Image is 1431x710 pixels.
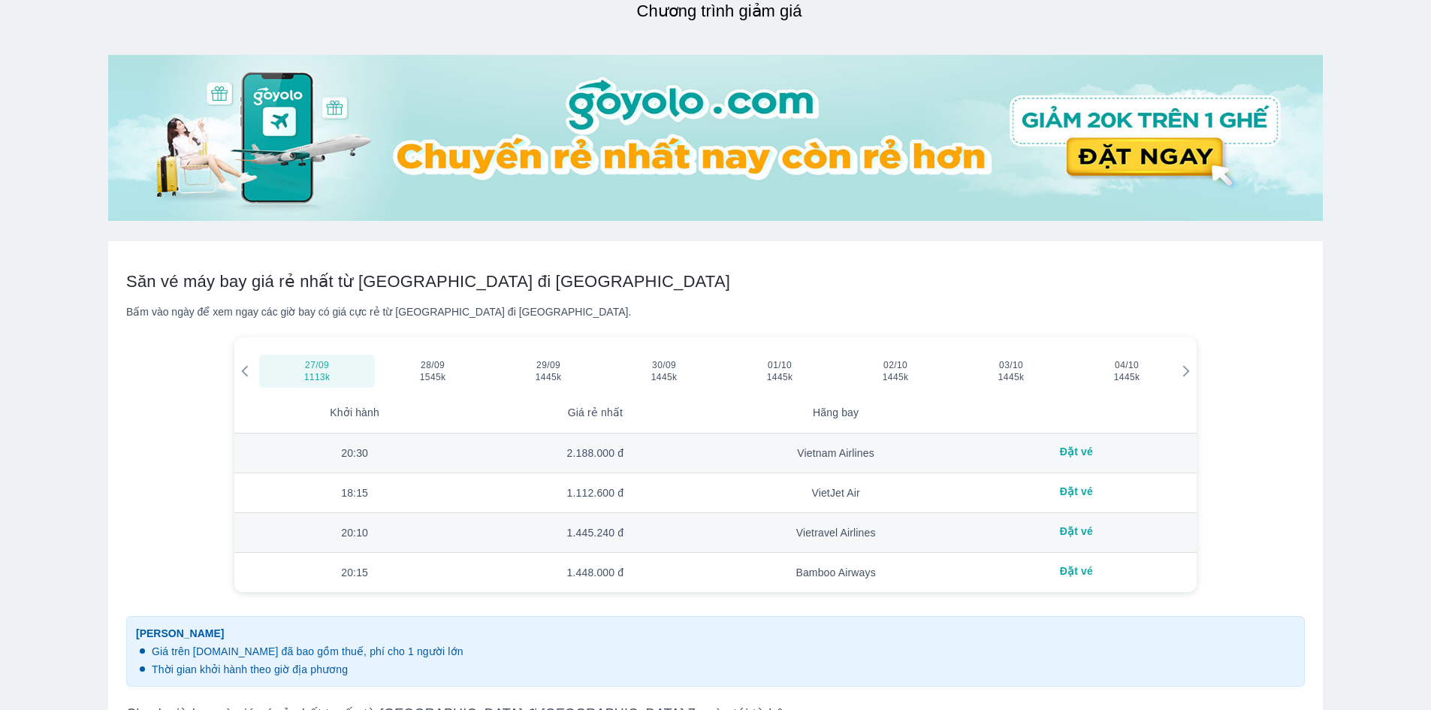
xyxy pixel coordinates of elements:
[152,644,1295,659] p: Giá trên [DOMAIN_NAME] đã bao gồm thuế, phí cho 1 người lớn
[126,304,1305,319] div: Bấm vào ngày để xem ngay các giờ bay có giá cực rẻ từ [GEOGRAPHIC_DATA] đi [GEOGRAPHIC_DATA].
[968,446,1185,458] div: Đặt vé
[152,662,1295,677] p: Thời gian khởi hành theo giờ địa phương
[234,393,1197,592] table: simple table
[391,371,475,383] span: 1545k
[853,371,937,383] span: 1445k
[968,525,1185,537] div: Đặt vé
[968,485,1185,497] div: Đặt vé
[1085,371,1169,383] span: 1445k
[969,371,1053,383] span: 1445k
[728,485,944,500] div: VietJet Air
[234,393,475,434] th: Khởi hành
[536,359,560,371] span: 29/09
[768,359,792,371] span: 01/10
[728,446,944,461] div: Vietnam Airlines
[421,359,445,371] span: 28/09
[475,434,715,473] td: 2.188.000 đ
[234,473,475,513] td: 18:15
[728,565,944,580] div: Bamboo Airways
[475,513,715,553] td: 1.445.240 đ
[126,271,1305,292] h2: Săn vé máy bay giá rẻ nhất từ [GEOGRAPHIC_DATA] đi [GEOGRAPHIC_DATA]
[716,393,956,434] th: Hãng bay
[968,565,1185,577] div: Đặt vé
[234,513,475,553] td: 20:10
[108,55,1323,221] img: banner-home
[305,359,329,371] span: 27/09
[883,359,907,371] span: 02/10
[475,393,715,434] th: Giá rẻ nhất
[999,359,1023,371] span: 03/10
[234,434,475,473] td: 20:30
[475,553,715,592] td: 1.448.000 đ
[622,371,706,383] span: 1445k
[1115,359,1139,371] span: 04/10
[136,626,1295,641] span: [PERSON_NAME]
[234,553,475,592] td: 20:15
[475,473,715,513] td: 1.112.600 đ
[275,371,359,383] span: 1113k
[652,359,676,371] span: 30/09
[728,525,944,540] div: Vietravel Airlines
[738,371,822,383] span: 1445k
[506,371,590,383] span: 1445k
